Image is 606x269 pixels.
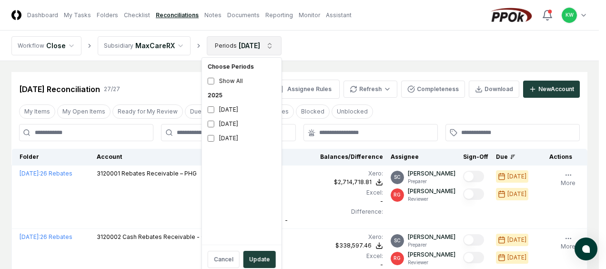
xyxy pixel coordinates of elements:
[204,60,280,74] div: Choose Periods
[204,88,280,103] div: 2025
[204,103,280,117] div: [DATE]
[204,74,280,88] div: Show All
[243,251,276,268] button: Update
[204,117,280,131] div: [DATE]
[204,131,280,145] div: [DATE]
[208,251,240,268] button: Cancel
